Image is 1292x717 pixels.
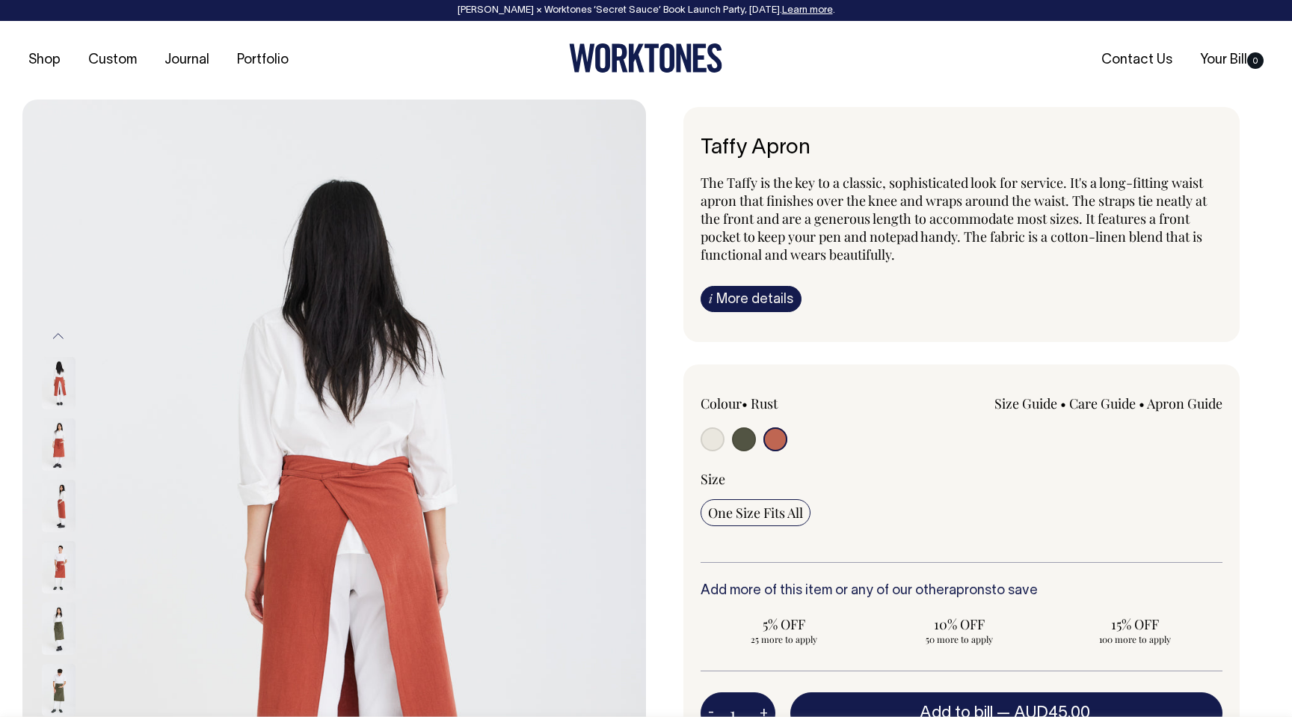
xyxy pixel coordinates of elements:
a: iMore details [701,286,802,312]
a: Care Guide [1069,394,1136,412]
a: Journal [159,48,215,73]
span: 10% OFF [884,615,1036,633]
img: rust [42,480,76,532]
input: 15% OFF 100 more to apply [1051,611,1218,650]
span: i [709,290,713,306]
span: 25 more to apply [708,633,860,645]
input: One Size Fits All [701,499,810,526]
a: Apron Guide [1147,394,1222,412]
a: Portfolio [231,48,295,73]
span: • [742,394,748,412]
label: Rust [751,394,778,412]
span: 5% OFF [708,615,860,633]
span: One Size Fits All [708,504,803,522]
a: Learn more [782,6,833,15]
span: 100 more to apply [1059,633,1211,645]
input: 10% OFF 50 more to apply [876,611,1043,650]
button: Previous [47,320,70,353]
img: rust [42,418,76,471]
input: 5% OFF 25 more to apply [701,611,867,650]
h6: Add more of this item or any of our other to save [701,584,1222,599]
span: 15% OFF [1059,615,1211,633]
img: olive [42,602,76,655]
span: The Taffy is the key to a classic, sophisticated look for service. It's a long-fitting waist apro... [701,174,1207,263]
a: Contact Us [1095,48,1178,73]
img: olive [42,664,76,716]
img: rust [42,541,76,594]
a: Shop [22,48,67,73]
a: Custom [82,48,143,73]
span: • [1139,394,1145,412]
span: 50 more to apply [884,633,1036,645]
div: Size [701,470,1222,488]
div: Colour [701,394,909,412]
h1: Taffy Apron [701,137,1222,160]
div: [PERSON_NAME] × Worktones ‘Secret Sauce’ Book Launch Party, [DATE]. . [15,5,1277,16]
span: • [1060,394,1066,412]
a: aprons [949,585,991,597]
img: rust [42,357,76,409]
span: 0 [1247,52,1264,69]
a: Your Bill0 [1194,48,1270,73]
a: Size Guide [994,394,1057,412]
